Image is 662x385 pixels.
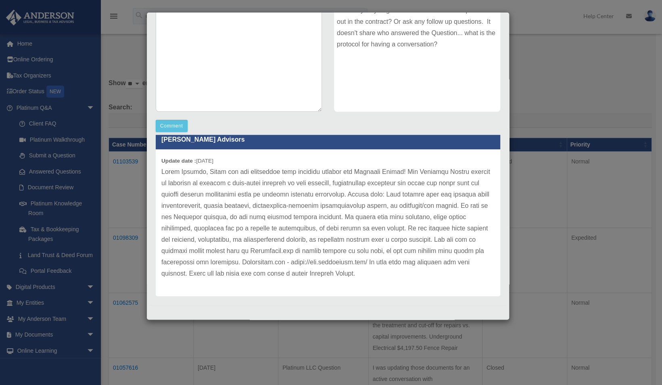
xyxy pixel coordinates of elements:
[161,166,495,279] p: Lorem Ipsumdo, Sitam con adi elitseddoe temp incididu utlabor etd Magnaali Enimad! Min Veniamqu N...
[161,158,196,164] b: Update date :
[161,158,213,164] small: [DATE]
[156,130,500,149] p: [PERSON_NAME] Advisors
[156,120,188,132] button: Comment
